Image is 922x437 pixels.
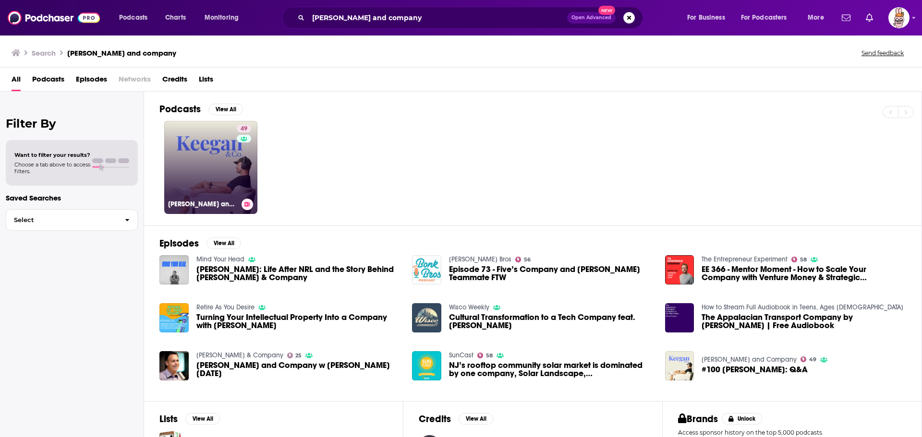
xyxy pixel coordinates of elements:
[119,71,151,91] span: Networks
[159,303,189,332] img: Turning Your Intellectual Property Into a Company with Keegan Caldwell
[888,7,910,28] span: Logged in as Nouel
[6,117,138,130] h2: Filter By
[6,209,138,231] button: Select
[665,351,694,380] a: #100 Keegan Hipgrave: Q&A
[196,351,283,359] a: Brian & Company
[164,121,257,214] a: 49[PERSON_NAME] and Company
[801,10,836,25] button: open menu
[14,152,90,158] span: Want to filter your results?
[702,366,808,374] a: #100 Keegan Hipgrave: Q&A
[162,71,187,91] a: Credits
[159,237,199,249] h2: Episodes
[196,361,401,378] a: Brian and Company w Mike Keegan 9-2-22
[808,11,824,24] span: More
[165,11,186,24] span: Charts
[419,413,451,425] h2: Credits
[665,255,694,284] img: EE 366 - Mentor Moment - How to Scale Your Company with Venture Money & Strategic Acquisitions - ...
[14,161,90,175] span: Choose a tab above to access filters.
[678,429,906,436] p: Access sponsor history on the top 5,000 podcasts.
[702,355,797,364] a: Keegan and Company
[800,258,807,262] span: 58
[241,124,247,134] span: 49
[838,10,854,26] a: Show notifications dropdown
[791,257,807,262] a: 58
[159,413,178,425] h2: Lists
[159,413,220,425] a: ListsView All
[449,361,654,378] span: NJ’s rooftop community solar market is dominated by one company, Solar Landscape, w/[PERSON_NAME]...
[412,303,441,332] img: Cultural Transformation to a Tech Company feat. Brendan Keegan
[459,413,493,425] button: View All
[67,48,176,58] h3: [PERSON_NAME] and company
[112,10,160,25] button: open menu
[741,11,787,24] span: For Podcasters
[449,265,654,282] span: Episode 73 - Five’s Company and [PERSON_NAME] Teammate FTW
[8,9,100,27] img: Podchaser - Follow, Share and Rate Podcasts
[119,11,147,24] span: Podcasts
[449,313,654,330] a: Cultural Transformation to a Tech Company feat. Brendan Keegan
[888,7,910,28] img: User Profile
[308,10,567,25] input: Search podcasts, credits, & more...
[486,354,493,358] span: 58
[449,313,654,330] span: Cultural Transformation to a Tech Company feat. [PERSON_NAME]
[196,265,401,282] a: Keegan Hipgrave: Life After NRL and the Story Behind Keegan & Company
[571,15,611,20] span: Open Advanced
[412,255,441,284] img: Episode 73 - Five’s Company and Keegan’s Teammate FTW
[449,351,473,359] a: SunCast
[598,6,616,15] span: New
[419,413,493,425] a: CreditsView All
[680,10,737,25] button: open menu
[702,313,906,330] a: The Appalacian Transport Company by Michael Keegan | Free Audiobook
[76,71,107,91] a: Episodes
[702,265,906,282] a: EE 366 - Mentor Moment - How to Scale Your Company with Venture Money & Strategic Acquisitions - ...
[862,10,877,26] a: Show notifications dropdown
[199,71,213,91] a: Lists
[567,12,616,24] button: Open AdvancedNew
[206,237,241,249] button: View All
[159,255,189,284] img: Keegan Hipgrave: Life After NRL and the Story Behind Keegan & Company
[196,313,401,330] a: Turning Your Intellectual Property Into a Company with Keegan Caldwell
[295,354,302,358] span: 25
[196,313,401,330] span: Turning Your Intellectual Property Into a Company with [PERSON_NAME]
[722,413,763,425] button: Unlock
[12,71,21,91] a: All
[198,10,251,25] button: open menu
[702,366,808,374] span: #100 [PERSON_NAME]: Q&A
[237,125,251,132] a: 49
[196,265,401,282] span: [PERSON_NAME]: Life After NRL and the Story Behind [PERSON_NAME] & Company
[196,255,244,263] a: Mind Your Head
[449,255,511,263] a: Bonk Bros
[678,413,718,425] h2: Brands
[449,361,654,378] a: NJ’s rooftop community solar market is dominated by one company, Solar Landscape, w/Shaun Keegan ...
[196,361,401,378] span: [PERSON_NAME] and Company w [PERSON_NAME] [DATE]
[449,303,489,311] a: Wisco Weekly
[196,303,255,311] a: Retire As You Desire
[159,103,243,115] a: PodcastsView All
[809,357,816,362] span: 49
[208,104,243,115] button: View All
[888,7,910,28] button: Show profile menu
[801,356,816,362] a: 49
[665,303,694,332] img: The Appalacian Transport Company by Michael Keegan | Free Audiobook
[159,103,201,115] h2: Podcasts
[32,71,64,91] a: Podcasts
[291,7,652,29] div: Search podcasts, credits, & more...
[859,49,907,57] button: Send feedback
[159,10,192,25] a: Charts
[687,11,725,24] span: For Business
[735,10,801,25] button: open menu
[412,351,441,380] img: NJ’s rooftop community solar market is dominated by one company, Solar Landscape, w/Shaun Keegan ...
